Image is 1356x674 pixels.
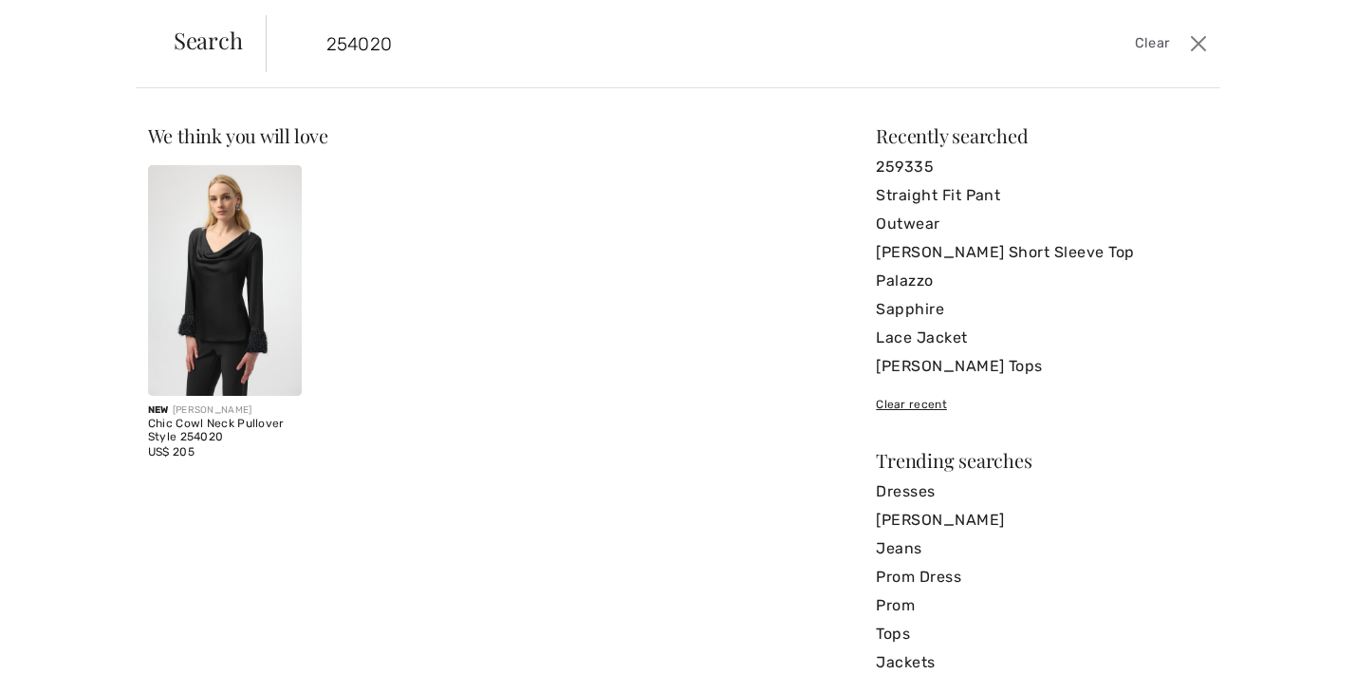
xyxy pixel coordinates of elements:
[876,126,1208,145] div: Recently searched
[312,15,967,72] input: TYPE TO SEARCH
[174,28,243,51] span: Search
[876,534,1208,563] a: Jeans
[148,404,169,416] span: New
[148,122,328,148] span: We think you will love
[876,324,1208,352] a: Lace Jacket
[148,165,302,396] img: Chic Cowl Neck Pullover Style 254020. Black
[876,451,1208,470] div: Trending searches
[876,352,1208,381] a: [PERSON_NAME] Tops
[876,620,1208,648] a: Tops
[44,13,83,30] span: Help
[148,418,302,444] div: Chic Cowl Neck Pullover Style 254020
[876,477,1208,506] a: Dresses
[876,267,1208,295] a: Palazzo
[876,210,1208,238] a: Outwear
[876,396,1208,413] div: Clear recent
[876,295,1208,324] a: Sapphire
[876,563,1208,591] a: Prom Dress
[876,591,1208,620] a: Prom
[1135,33,1170,54] span: Clear
[876,153,1208,181] a: 259335
[876,238,1208,267] a: [PERSON_NAME] Short Sleeve Top
[148,403,302,418] div: [PERSON_NAME]
[876,181,1208,210] a: Straight Fit Pant
[1184,28,1213,59] button: Close
[876,506,1208,534] a: [PERSON_NAME]
[148,445,195,459] span: US$ 205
